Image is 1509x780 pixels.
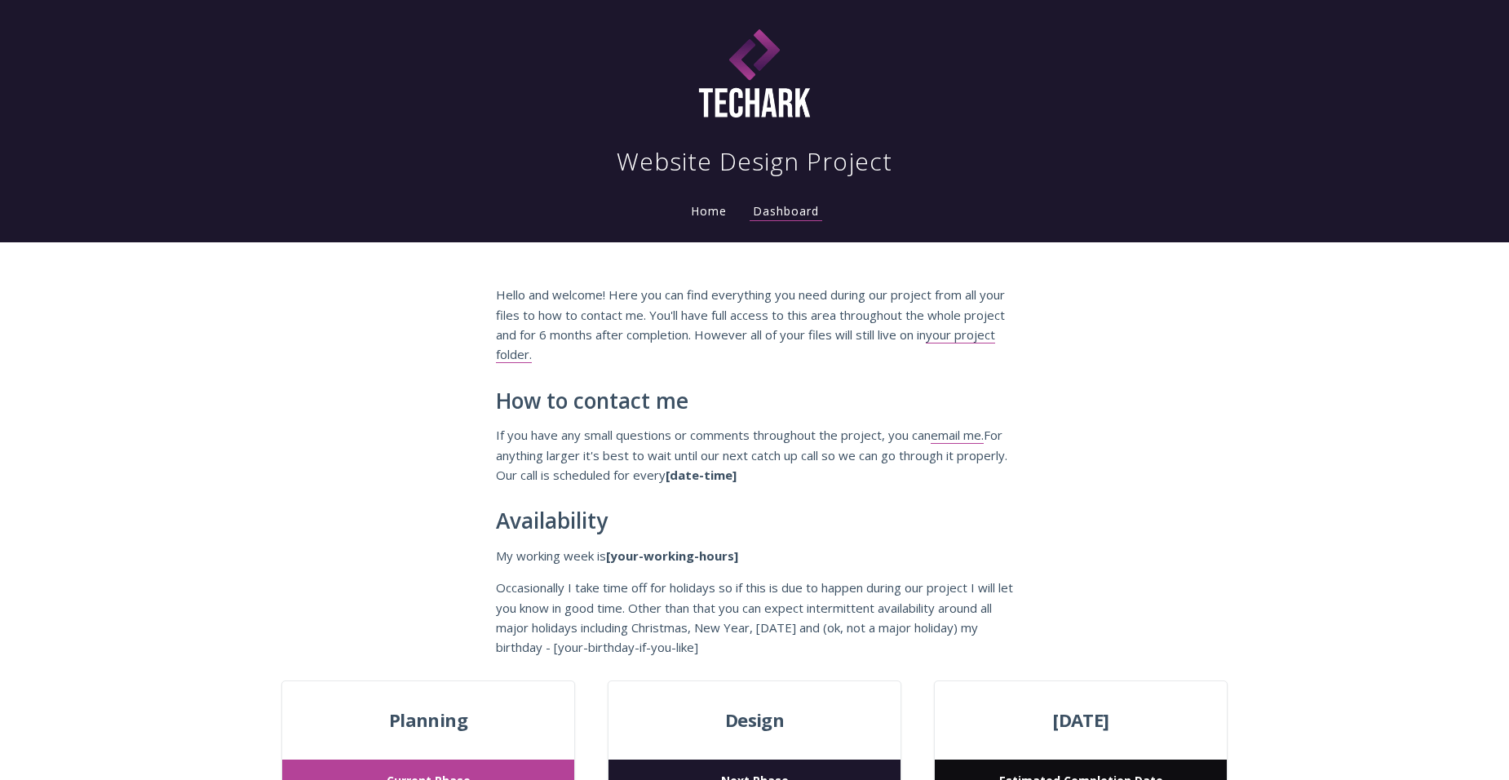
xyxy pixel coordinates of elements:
a: Home [688,203,730,219]
h1: Website Design Project [617,145,892,178]
span: Planning [282,706,574,735]
span: [DATE] [935,706,1227,735]
p: Hello and welcome! Here you can find everything you need during our project from all your files t... [496,285,1013,365]
strong: [your-working-hours] [606,547,738,564]
h2: How to contact me [496,389,1013,414]
a: email me. [931,427,984,444]
p: My working week is [496,546,1013,565]
p: Occasionally I take time off for holidays so if this is due to happen during our project I will l... [496,578,1013,658]
strong: [date-time] [666,467,737,483]
p: If you have any small questions or comments throughout the project, you can For anything larger i... [496,425,1013,485]
a: Dashboard [750,203,822,221]
span: Design [608,706,901,735]
h2: Availability [496,509,1013,534]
